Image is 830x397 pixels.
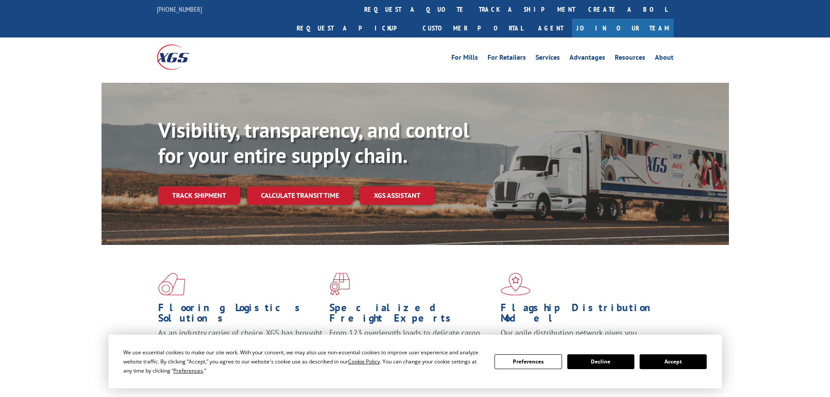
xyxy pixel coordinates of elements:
[501,302,665,328] h1: Flagship Distribution Model
[108,335,722,388] div: Cookie Consent Prompt
[569,54,605,64] a: Advantages
[158,328,322,359] span: As an industry carrier of choice, XGS has brought innovation and dedication to flooring logistics...
[451,54,478,64] a: For Mills
[360,186,434,205] a: XGS ASSISTANT
[348,358,380,365] span: Cookie Policy
[529,19,572,37] a: Agent
[501,273,531,295] img: xgs-icon-flagship-distribution-model-red
[488,54,526,64] a: For Retailers
[501,328,661,348] span: Our agile distribution network gives you nationwide inventory management on demand.
[157,5,202,14] a: [PHONE_NUMBER]
[329,273,350,295] img: xgs-icon-focused-on-flooring-red
[158,186,240,204] a: Track shipment
[655,54,674,64] a: About
[123,348,484,375] div: We use essential cookies to make our site work. With your consent, we may also use non-essential ...
[640,354,707,369] button: Accept
[173,367,203,374] span: Preferences
[416,19,529,37] a: Customer Portal
[158,116,469,169] b: Visibility, transparency, and control for your entire supply chain.
[535,54,560,64] a: Services
[615,54,645,64] a: Resources
[158,273,185,295] img: xgs-icon-total-supply-chain-intelligence-red
[290,19,416,37] a: Request a pickup
[572,19,674,37] a: Join Our Team
[158,302,323,328] h1: Flooring Logistics Solutions
[329,302,494,328] h1: Specialized Freight Experts
[247,186,353,205] a: Calculate transit time
[495,354,562,369] button: Preferences
[567,354,634,369] button: Decline
[329,328,494,366] p: From 123 overlength loads to delicate cargo, our experienced staff knows the best way to move you...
